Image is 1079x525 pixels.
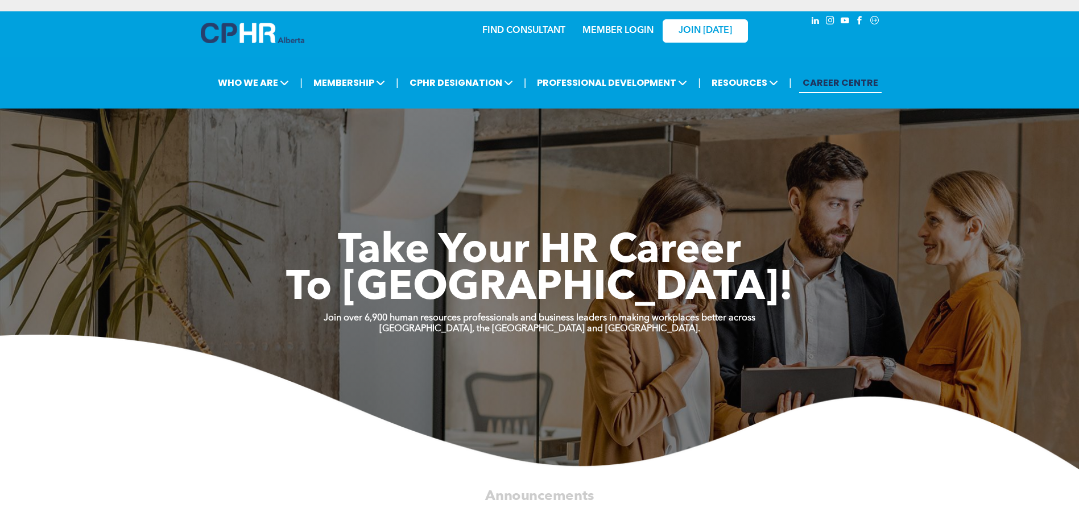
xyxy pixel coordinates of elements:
a: instagram [824,14,837,30]
a: MEMBER LOGIN [582,26,654,35]
strong: [GEOGRAPHIC_DATA], the [GEOGRAPHIC_DATA] and [GEOGRAPHIC_DATA]. [379,324,700,334]
a: CAREER CENTRE [799,72,882,93]
li: | [524,71,527,94]
li: | [789,71,792,94]
a: JOIN [DATE] [663,19,748,43]
span: PROFESSIONAL DEVELOPMENT [534,72,691,93]
a: facebook [854,14,866,30]
span: Announcements [485,489,594,503]
a: youtube [839,14,851,30]
strong: Join over 6,900 human resources professionals and business leaders in making workplaces better ac... [324,314,755,323]
img: A blue and white logo for cp alberta [201,23,304,43]
li: | [698,71,701,94]
span: JOIN [DATE] [679,26,732,36]
li: | [300,71,303,94]
a: Social network [869,14,881,30]
span: RESOURCES [708,72,782,93]
span: WHO WE ARE [214,72,292,93]
span: To [GEOGRAPHIC_DATA]! [286,268,793,309]
a: linkedin [809,14,822,30]
a: FIND CONSULTANT [482,26,565,35]
span: MEMBERSHIP [310,72,388,93]
li: | [396,71,399,94]
span: Take Your HR Career [338,231,741,272]
span: CPHR DESIGNATION [406,72,516,93]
